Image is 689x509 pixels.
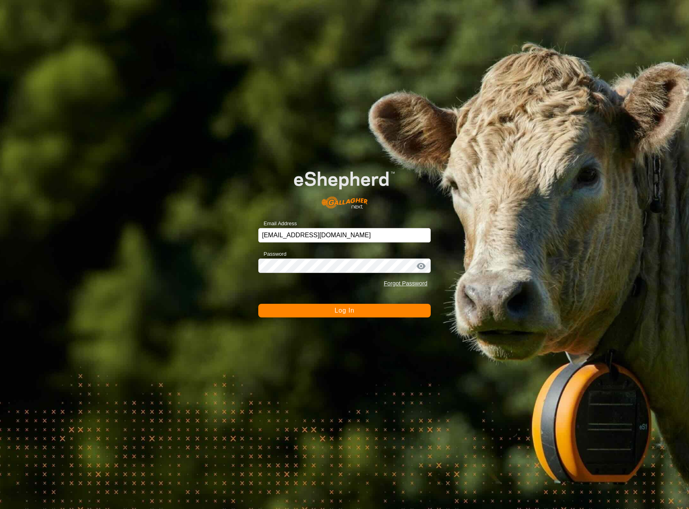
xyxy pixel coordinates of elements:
[258,250,286,258] label: Password
[258,228,431,242] input: Email Address
[276,157,413,216] img: E-shepherd Logo
[384,280,428,287] a: Forgot Password
[334,307,354,314] span: Log In
[258,304,431,317] button: Log In
[258,220,297,228] label: Email Address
